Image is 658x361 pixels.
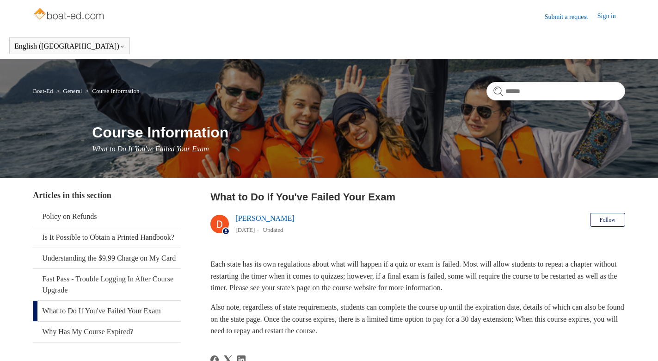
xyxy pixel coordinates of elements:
a: Why Has My Course Expired? [33,322,181,342]
button: English ([GEOGRAPHIC_DATA]) [14,42,125,50]
span: What to Do If You've Failed Your Exam [92,145,209,153]
time: 03/04/2024, 11:08 [235,226,255,233]
h1: Course Information [92,121,625,143]
a: Policy on Refunds [33,206,181,227]
h2: What to Do If You've Failed Your Exam [210,189,625,205]
img: Boat-Ed Help Center home page [33,6,106,24]
span: Each state has its own regulations about what will happen if a quiz or exam is failed. Most will ... [210,260,617,292]
a: Course Information [92,87,139,94]
li: Updated [263,226,283,233]
a: Boat-Ed [33,87,53,94]
button: Follow Article [590,213,625,227]
input: Search [486,82,625,100]
a: Fast Pass - Trouble Logging In After Course Upgrade [33,269,181,300]
a: General [63,87,82,94]
a: [PERSON_NAME] [235,214,294,222]
a: Sign in [597,11,625,22]
a: What to Do If You've Failed Your Exam [33,301,181,321]
span: Articles in this section [33,191,111,200]
span: Also note, regardless of state requirements, students can complete the course up until the expira... [210,303,624,335]
li: Course Information [84,87,140,94]
li: General [55,87,84,94]
a: Understanding the $9.99 Charge on My Card [33,248,181,268]
li: Boat-Ed [33,87,55,94]
a: Is It Possible to Obtain a Printed Handbook? [33,227,181,248]
a: Submit a request [545,12,597,22]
